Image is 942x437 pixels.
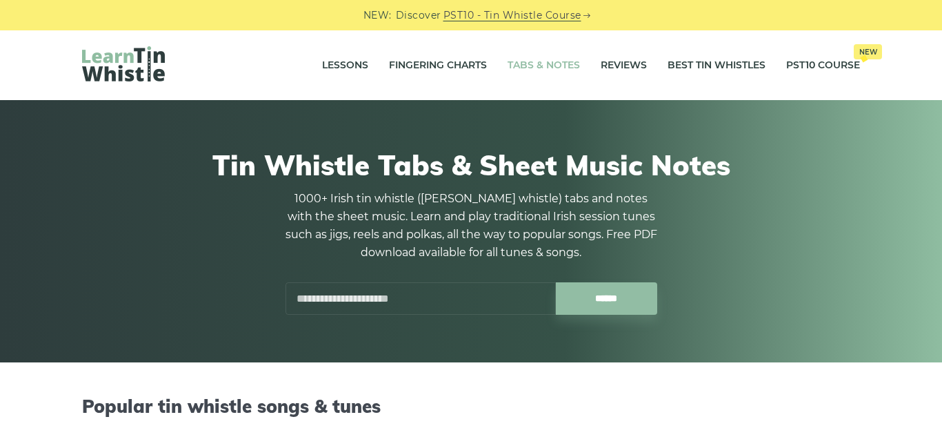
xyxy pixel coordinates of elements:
h1: Tin Whistle Tabs & Sheet Music Notes [82,148,860,182]
h2: Popular tin whistle songs & tunes [82,396,860,417]
a: Reviews [601,48,647,83]
span: New [854,44,882,59]
p: 1000+ Irish tin whistle ([PERSON_NAME] whistle) tabs and notes with the sheet music. Learn and pl... [285,190,657,262]
a: Best Tin Whistles [668,48,765,83]
a: Tabs & Notes [508,48,580,83]
a: Lessons [322,48,368,83]
a: Fingering Charts [389,48,487,83]
a: PST10 CourseNew [786,48,860,83]
img: LearnTinWhistle.com [82,46,165,81]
